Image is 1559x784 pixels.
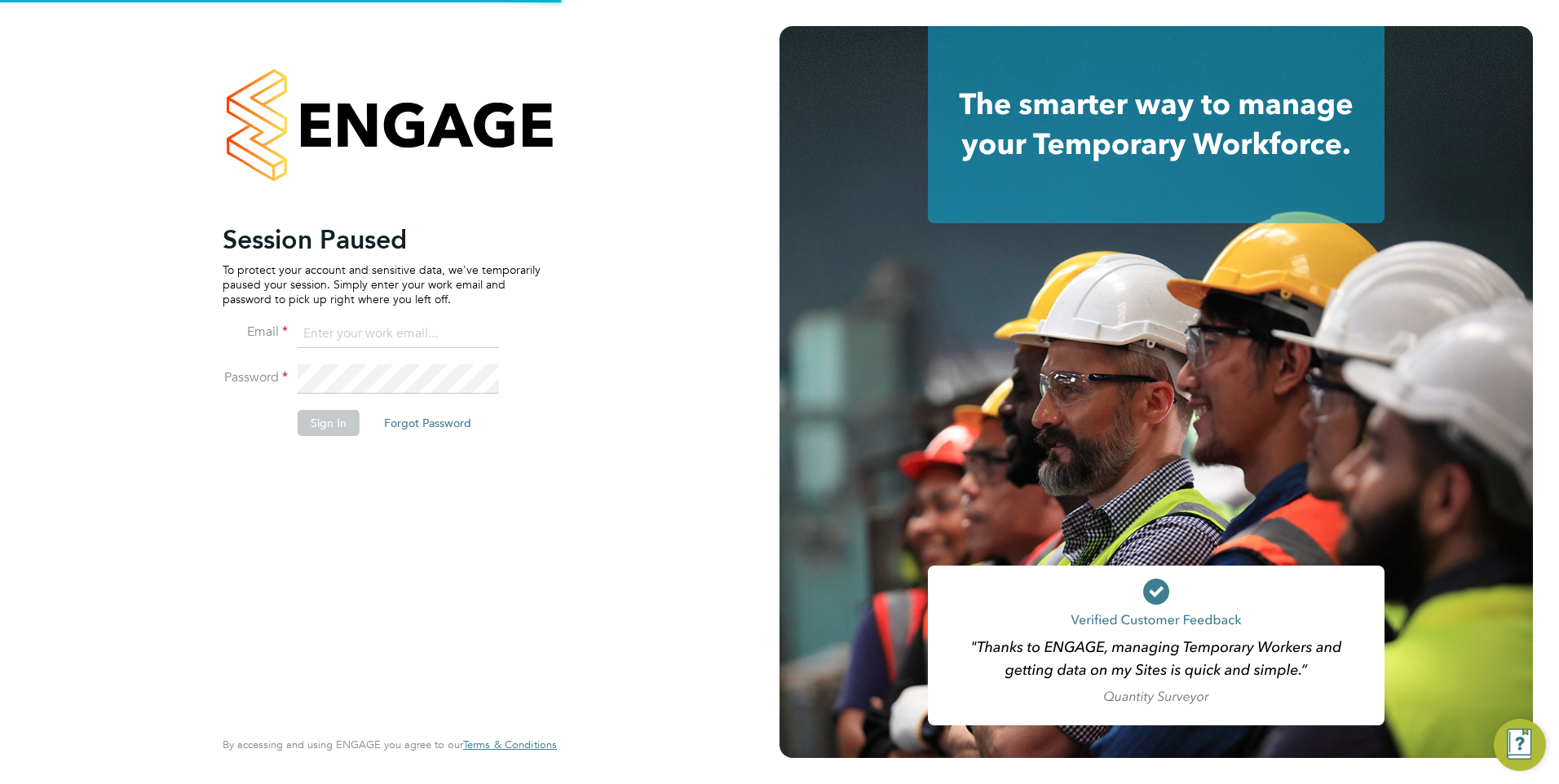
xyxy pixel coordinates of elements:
span: By accessing and using ENGAGE you agree to our [223,738,557,751]
p: To protect your account and sensitive data, we've temporarily paused your session. Simply enter y... [223,262,541,307]
span: Terms & Conditions [463,738,557,751]
button: Engage Resource Center [1494,719,1546,771]
button: Forgot Password [371,410,484,436]
label: Email [223,324,288,341]
button: Sign In [298,410,360,436]
label: Password [223,369,288,386]
input: Enter your work email... [298,319,499,349]
h2: Session Paused [223,223,541,256]
a: Terms & Conditions [463,738,557,751]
